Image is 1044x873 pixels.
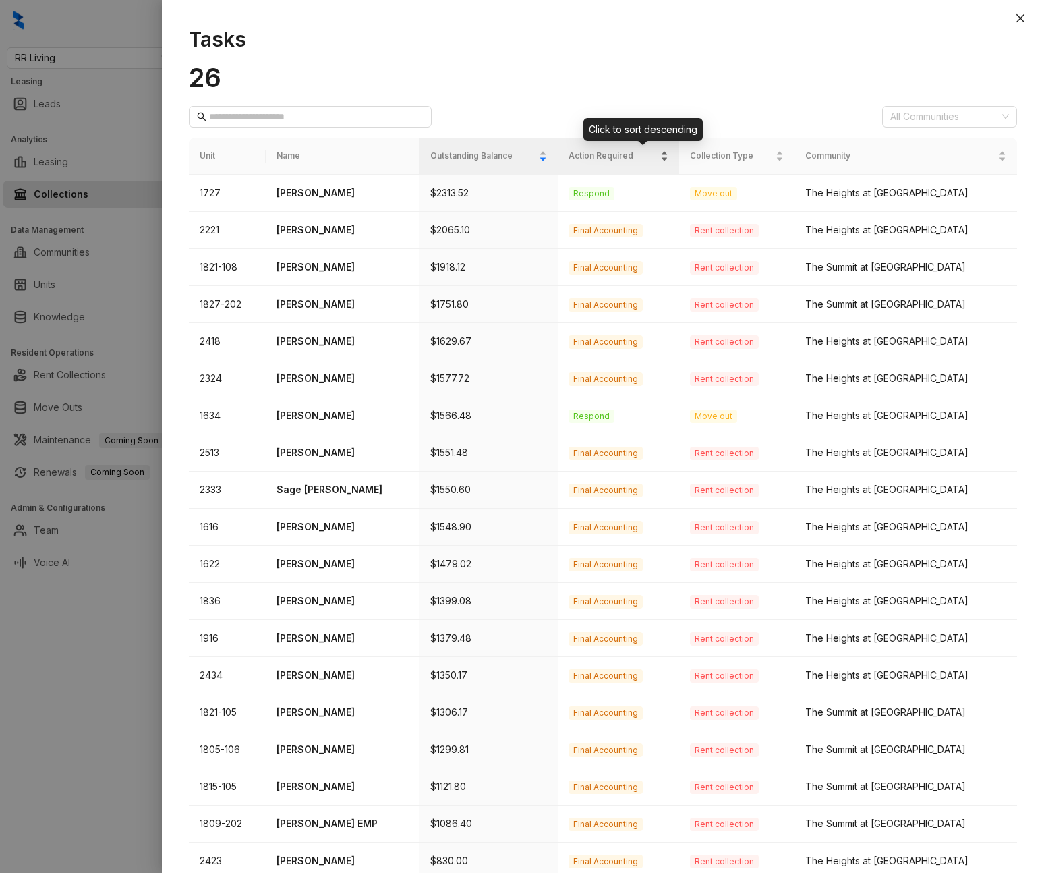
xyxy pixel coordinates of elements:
[569,261,643,275] span: Final Accounting
[277,557,409,571] p: [PERSON_NAME]
[690,855,759,868] span: Rent collection
[189,175,266,212] td: 1727
[690,224,759,237] span: Rent collection
[805,186,1006,200] div: The Heights at [GEOGRAPHIC_DATA]
[430,705,547,720] p: $1306.17
[690,187,737,200] span: Move out
[690,261,759,275] span: Rent collection
[805,853,1006,868] div: The Heights at [GEOGRAPHIC_DATA]
[430,223,547,237] p: $2065.10
[690,335,759,349] span: Rent collection
[430,594,547,609] p: $1399.08
[690,818,759,831] span: Rent collection
[690,669,759,683] span: Rent collection
[805,334,1006,349] div: The Heights at [GEOGRAPHIC_DATA]
[569,298,643,312] span: Final Accounting
[805,223,1006,237] div: The Heights at [GEOGRAPHIC_DATA]
[569,632,643,646] span: Final Accounting
[277,742,409,757] p: [PERSON_NAME]
[690,781,759,794] span: Rent collection
[569,595,643,609] span: Final Accounting
[805,445,1006,460] div: The Heights at [GEOGRAPHIC_DATA]
[569,335,643,349] span: Final Accounting
[569,224,643,237] span: Final Accounting
[430,779,547,794] p: $1121.80
[805,482,1006,497] div: The Heights at [GEOGRAPHIC_DATA]
[690,632,759,646] span: Rent collection
[805,816,1006,831] div: The Summit at [GEOGRAPHIC_DATA]
[805,371,1006,386] div: The Heights at [GEOGRAPHIC_DATA]
[430,853,547,868] p: $830.00
[558,138,680,174] th: Action Required
[277,371,409,386] p: [PERSON_NAME]
[189,731,266,768] td: 1805-106
[189,286,266,323] td: 1827-202
[189,212,266,249] td: 2221
[430,260,547,275] p: $1918.12
[277,705,409,720] p: [PERSON_NAME]
[430,297,547,312] p: $1751.80
[430,557,547,571] p: $1479.02
[583,118,703,141] div: Click to sort descending
[189,323,266,360] td: 2418
[805,594,1006,609] div: The Heights at [GEOGRAPHIC_DATA]
[277,408,409,423] p: [PERSON_NAME]
[569,150,658,163] span: Action Required
[189,806,266,843] td: 1809-202
[277,631,409,646] p: [PERSON_NAME]
[805,150,995,163] span: Community
[197,112,206,121] span: search
[277,482,409,497] p: Sage [PERSON_NAME]
[430,482,547,497] p: $1550.60
[569,855,643,868] span: Final Accounting
[277,297,409,312] p: [PERSON_NAME]
[277,223,409,237] p: [PERSON_NAME]
[266,138,419,174] th: Name
[805,631,1006,646] div: The Heights at [GEOGRAPHIC_DATA]
[569,447,643,460] span: Final Accounting
[189,694,266,731] td: 1821-105
[805,408,1006,423] div: The Heights at [GEOGRAPHIC_DATA]
[277,668,409,683] p: [PERSON_NAME]
[277,779,409,794] p: [PERSON_NAME]
[430,334,547,349] p: $1629.67
[277,445,409,460] p: [PERSON_NAME]
[277,816,409,831] p: [PERSON_NAME] EMP
[189,62,1017,93] h1: 26
[189,249,266,286] td: 1821-108
[430,186,547,200] p: $2313.52
[805,297,1006,312] div: The Summit at [GEOGRAPHIC_DATA]
[430,150,536,163] span: Outstanding Balance
[805,705,1006,720] div: The Summit at [GEOGRAPHIC_DATA]
[1012,10,1028,26] button: Close
[690,298,759,312] span: Rent collection
[430,631,547,646] p: $1379.48
[277,260,409,275] p: [PERSON_NAME]
[569,410,614,423] span: Respond
[794,138,1017,174] th: Community
[430,668,547,683] p: $1350.17
[1015,13,1026,24] span: close
[189,434,266,472] td: 2513
[690,484,759,497] span: Rent collection
[430,445,547,460] p: $1551.48
[569,818,643,831] span: Final Accounting
[805,519,1006,534] div: The Heights at [GEOGRAPHIC_DATA]
[569,669,643,683] span: Final Accounting
[569,484,643,497] span: Final Accounting
[189,546,266,583] td: 1622
[690,372,759,386] span: Rent collection
[690,558,759,571] span: Rent collection
[189,583,266,620] td: 1836
[569,781,643,794] span: Final Accounting
[805,668,1006,683] div: The Heights at [GEOGRAPHIC_DATA]
[189,657,266,694] td: 2434
[805,557,1006,571] div: The Heights at [GEOGRAPHIC_DATA]
[189,509,266,546] td: 1616
[805,779,1006,794] div: The Summit at [GEOGRAPHIC_DATA]
[569,521,643,534] span: Final Accounting
[189,27,1017,51] h1: Tasks
[569,558,643,571] span: Final Accounting
[189,620,266,657] td: 1916
[430,408,547,423] p: $1566.48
